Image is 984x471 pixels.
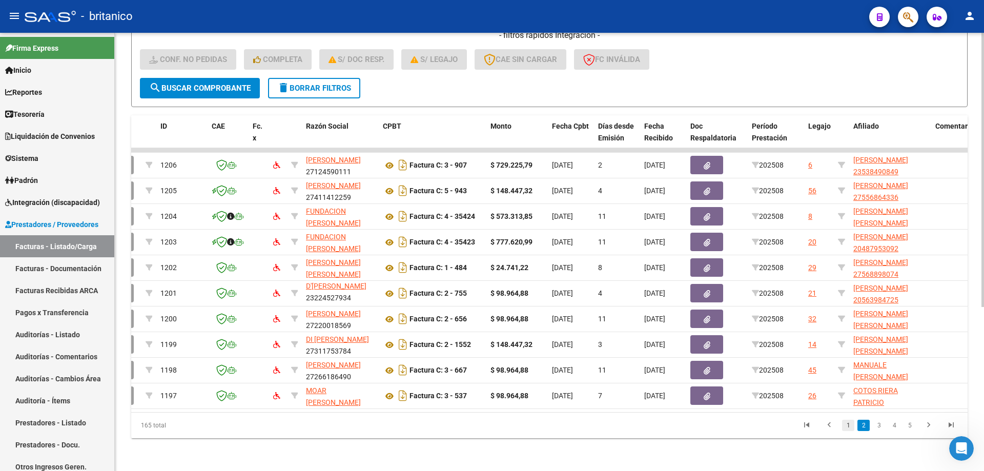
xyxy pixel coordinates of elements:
span: S/ legajo [411,55,458,64]
datatable-header-cell: Legajo [804,115,834,160]
li: page 3 [871,417,887,434]
mat-icon: delete [277,81,290,94]
span: Prestadores / Proveedores [5,219,98,230]
span: 202508 [752,263,784,272]
span: 11 [598,212,606,220]
span: [PERSON_NAME] 27568898074 [853,258,908,278]
span: [DATE] [644,187,665,195]
mat-icon: menu [8,10,20,22]
datatable-header-cell: Afiliado [849,115,931,160]
strong: Factura C: 2 - 1552 [409,341,471,349]
div: 27311753784 [306,334,375,355]
span: Borrar Filtros [277,84,351,93]
strong: Factura C: 1 - 484 [409,264,467,272]
span: [DATE] [644,263,665,272]
span: 11 [598,366,606,374]
span: Tesorería [5,109,45,120]
span: FC Inválida [583,55,640,64]
strong: $ 729.225,79 [490,161,532,169]
strong: $ 98.964,88 [490,366,528,374]
strong: Factura C: 2 - 755 [409,290,467,298]
span: Conf. no pedidas [149,55,227,64]
span: [PERSON_NAME] [306,156,361,164]
a: go to last page [941,420,961,431]
li: page 4 [887,417,902,434]
i: Descargar documento [396,182,409,199]
button: S/ legajo [401,49,467,70]
span: CAE SIN CARGAR [484,55,557,64]
a: go to next page [919,420,938,431]
i: Descargar documento [396,157,409,173]
strong: Factura C: 3 - 537 [409,392,467,400]
div: 14 [808,339,816,351]
div: 20 [808,236,816,248]
a: 1 [842,420,854,431]
span: [DATE] [644,289,665,297]
span: 7 [598,392,602,400]
span: FUNDACION [PERSON_NAME] [306,207,361,227]
span: Días desde Emisión [598,122,634,142]
i: Descargar documento [396,234,409,250]
span: Monto [490,122,511,130]
strong: Factura C: 5 - 943 [409,187,467,195]
span: [DATE] [552,212,573,220]
datatable-header-cell: CAE [208,115,249,160]
span: 202508 [752,238,784,246]
i: Descargar documento [396,259,409,276]
a: 5 [904,420,916,431]
div: 8 [808,211,812,222]
span: [DATE] [552,340,573,349]
span: 1203 [160,238,177,246]
div: 21 [808,288,816,299]
div: 165 total [131,413,297,438]
span: 1202 [160,263,177,272]
span: CAE [212,122,225,130]
strong: $ 777.620,99 [490,238,532,246]
span: [DATE] [644,392,665,400]
strong: Factura C: 3 - 667 [409,366,467,375]
span: 202508 [752,289,784,297]
datatable-header-cell: Monto [486,115,548,160]
a: go to previous page [819,420,839,431]
span: 1205 [160,187,177,195]
a: 3 [873,420,885,431]
span: [DATE] [644,366,665,374]
datatable-header-cell: Razón Social [302,115,379,160]
div: 23224527934 [306,282,375,304]
div: 27403912242 [306,257,375,278]
span: [PERSON_NAME] [PERSON_NAME] 20569986606 [853,335,908,367]
div: 27220018569 [306,308,375,330]
span: Legajo [808,122,831,130]
span: MOAR [PERSON_NAME] [306,386,361,406]
span: [DATE] [552,187,573,195]
span: Fecha Cpbt [552,122,589,130]
span: 11 [598,238,606,246]
button: CAE SIN CARGAR [475,49,566,70]
span: [PERSON_NAME] 20563984725 [853,284,908,304]
span: Período Prestación [752,122,787,142]
datatable-header-cell: Doc Respaldatoria [686,115,748,160]
span: 1198 [160,366,177,374]
div: 45 [808,364,816,376]
datatable-header-cell: CPBT [379,115,486,160]
span: COTOS RIERA PATRICIO 20559959295 [853,386,898,418]
i: Descargar documento [396,336,409,353]
strong: $ 148.447,32 [490,340,532,349]
span: [DATE] [644,161,665,169]
i: Descargar documento [396,285,409,301]
li: page 1 [840,417,856,434]
datatable-header-cell: Fecha Cpbt [548,115,594,160]
div: 27183192340 [306,385,375,406]
span: Afiliado [853,122,879,130]
span: Reportes [5,87,42,98]
span: Fc. x [253,122,262,142]
div: 27411412259 [306,180,375,201]
span: Razón Social [306,122,348,130]
span: [DATE] [552,263,573,272]
datatable-header-cell: Días desde Emisión [594,115,640,160]
span: Inicio [5,65,31,76]
strong: Factura C: 4 - 35424 [409,213,475,221]
button: FC Inválida [574,49,649,70]
span: - britanico [81,5,133,28]
i: Descargar documento [396,362,409,378]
